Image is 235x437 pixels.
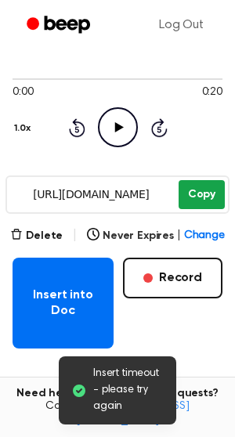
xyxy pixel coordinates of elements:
button: Copy [179,180,225,209]
button: Record [123,258,222,298]
span: 0:00 [13,85,33,101]
span: Insert timeout - please try again [93,366,164,415]
button: Never Expires|Change [87,228,225,244]
span: Contact us [9,400,226,428]
button: Delete [10,228,63,244]
span: Change [184,228,225,244]
span: 0:20 [202,85,222,101]
button: 1.0x [13,115,36,142]
span: | [177,228,181,244]
span: | [72,226,78,245]
a: Log Out [143,6,219,44]
a: Beep [16,10,104,41]
a: [EMAIL_ADDRESS][DOMAIN_NAME] [76,401,190,426]
button: Insert into Doc [13,258,114,349]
